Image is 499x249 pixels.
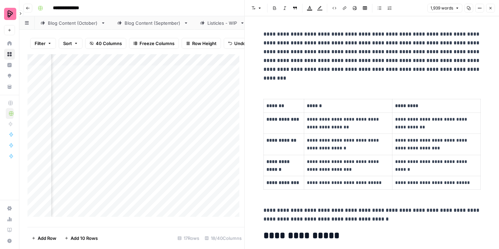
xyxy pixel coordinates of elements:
[111,16,194,30] a: Blog Content (September)
[140,40,174,47] span: Freeze Columns
[4,235,15,246] button: Help + Support
[4,81,15,92] a: Your Data
[125,20,181,26] div: Blog Content (September)
[59,38,82,49] button: Sort
[71,235,98,242] span: Add 10 Rows
[85,38,126,49] button: 40 Columns
[207,20,237,26] div: Listicles - WIP
[4,60,15,70] a: Insights
[35,16,111,30] a: Blog Content (October)
[129,38,179,49] button: Freeze Columns
[4,225,15,235] a: Learning Hub
[4,70,15,81] a: Opportunities
[234,40,246,47] span: Undo
[430,5,453,11] span: 1,939 words
[224,38,250,49] button: Undo
[427,4,462,13] button: 1,939 words
[4,203,15,214] a: Settings
[27,233,60,244] button: Add Row
[182,38,221,49] button: Row Height
[194,16,251,30] a: Listicles - WIP
[202,233,244,244] div: 18/40 Columns
[60,233,102,244] button: Add 10 Rows
[48,20,98,26] div: Blog Content (October)
[192,40,217,47] span: Row Height
[4,38,15,49] a: Home
[4,49,15,60] a: Browse
[4,8,16,20] img: Preply Logo
[4,5,15,22] button: Workspace: Preply
[175,233,202,244] div: 17 Rows
[35,40,45,47] span: Filter
[38,235,56,242] span: Add Row
[30,38,56,49] button: Filter
[63,40,72,47] span: Sort
[4,214,15,225] a: Usage
[96,40,122,47] span: 40 Columns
